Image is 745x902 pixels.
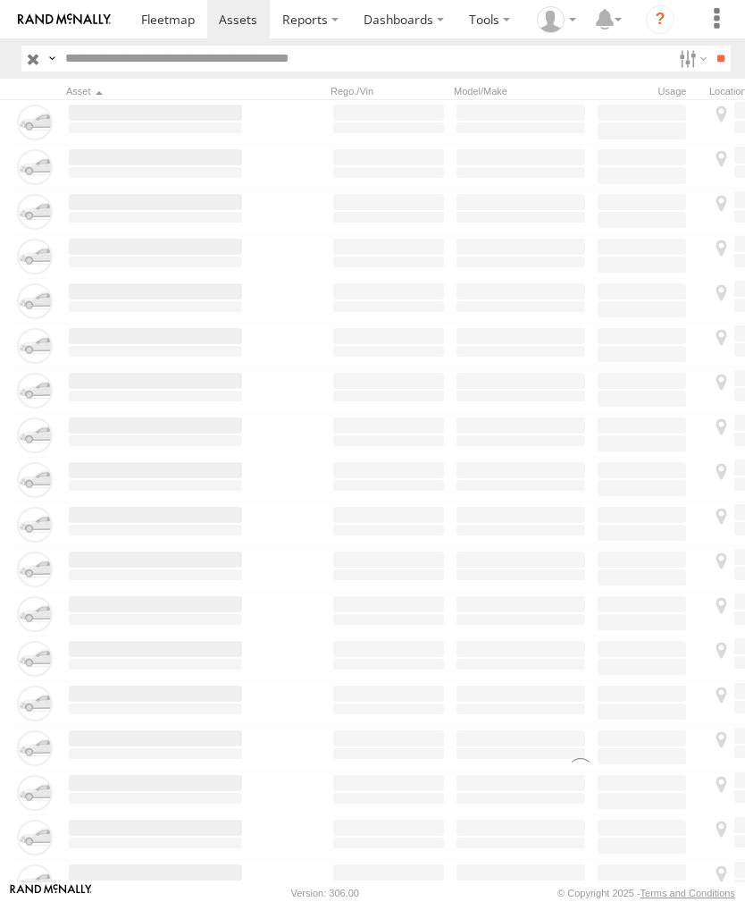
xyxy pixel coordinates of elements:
label: Search Filter Options [672,46,710,72]
div: © Copyright 2025 - [557,888,735,898]
label: Search Query [45,46,59,72]
a: Terms and Conditions [640,888,735,898]
div: Version: 306.00 [291,888,359,898]
i: ? [646,5,674,34]
img: rand-logo.svg [18,13,111,26]
div: David Littlefield [531,6,582,33]
div: Click to Sort [66,85,245,97]
div: Model/Make [454,85,588,97]
div: Usage [595,85,702,97]
a: Visit our Website [10,884,92,902]
div: Rego./Vin [331,85,447,97]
